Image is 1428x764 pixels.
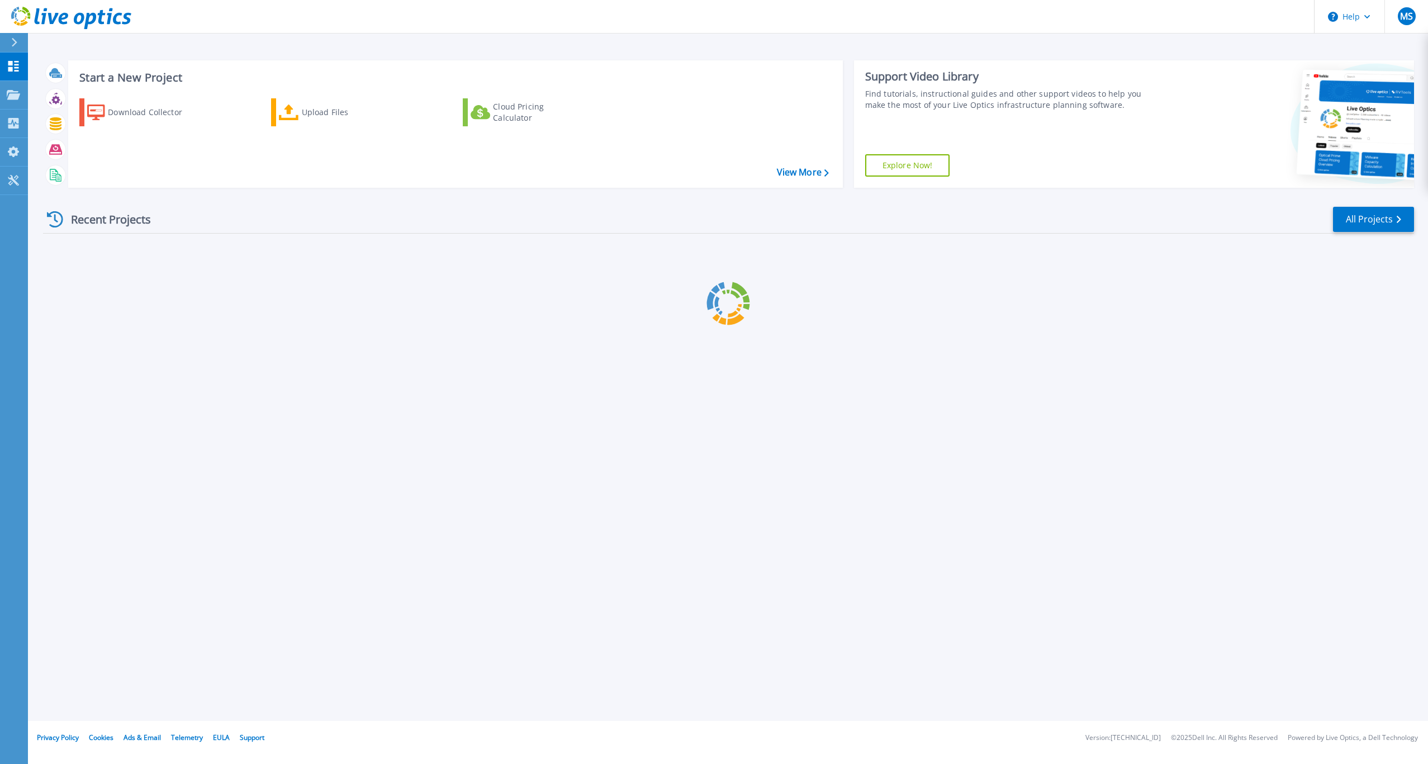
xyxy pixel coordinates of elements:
span: MS [1400,12,1413,21]
li: Version: [TECHNICAL_ID] [1085,734,1161,742]
a: Download Collector [79,98,204,126]
div: Recent Projects [43,206,166,233]
li: Powered by Live Optics, a Dell Technology [1288,734,1418,742]
a: Telemetry [171,733,203,742]
a: Explore Now! [865,154,950,177]
a: EULA [213,733,230,742]
div: Upload Files [302,101,391,124]
a: Support [240,733,264,742]
a: Privacy Policy [37,733,79,742]
div: Find tutorials, instructional guides and other support videos to help you make the most of your L... [865,88,1155,111]
li: © 2025 Dell Inc. All Rights Reserved [1171,734,1278,742]
div: Support Video Library [865,69,1155,84]
a: Ads & Email [124,733,161,742]
h3: Start a New Project [79,72,828,84]
a: Cloud Pricing Calculator [463,98,587,126]
a: Upload Files [271,98,396,126]
a: Cookies [89,733,113,742]
div: Download Collector [108,101,197,124]
a: View More [777,167,829,178]
div: Cloud Pricing Calculator [493,101,582,124]
a: All Projects [1333,207,1414,232]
